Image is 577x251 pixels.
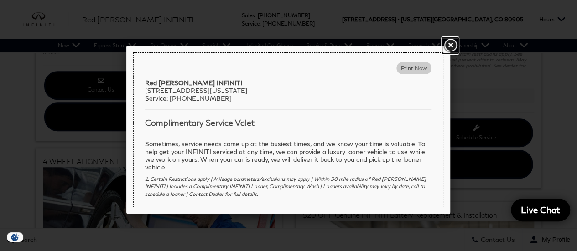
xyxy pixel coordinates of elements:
[145,118,431,128] h3: Complimentary Service Valet
[145,175,431,198] div: 1. Certain Restrictions apply | Mileage parameters/exclusions may apply | Within 30 mile radius o...
[442,37,458,54] a: Close
[145,140,431,171] p: Sometimes, service needs come up at the busiest times, and we know your time is valuable. To help...
[5,232,26,242] section: Click to Open Cookie Consent Modal
[516,204,565,215] span: Live Chat
[5,232,26,242] img: Opt-Out Icon
[396,62,431,74] input: Print Now
[145,79,242,87] strong: Red [PERSON_NAME] INFINITI
[511,199,570,221] a: Live Chat
[145,79,431,109] div: [STREET_ADDRESS][US_STATE] Service: [PHONE_NUMBER]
